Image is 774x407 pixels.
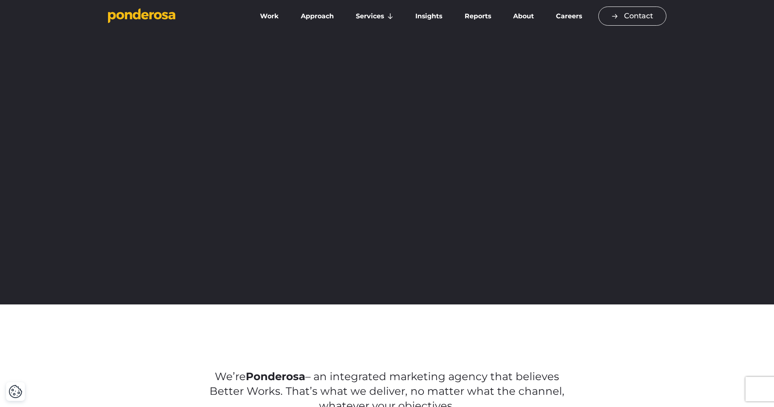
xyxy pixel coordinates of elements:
[291,8,343,25] a: Approach
[108,8,238,24] a: Go to homepage
[9,385,22,398] img: Revisit consent button
[598,7,666,26] a: Contact
[455,8,501,25] a: Reports
[504,8,543,25] a: About
[346,8,403,25] a: Services
[246,370,305,383] strong: Ponderosa
[406,8,452,25] a: Insights
[251,8,288,25] a: Work
[547,8,591,25] a: Careers
[9,385,22,398] button: Cookie Settings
